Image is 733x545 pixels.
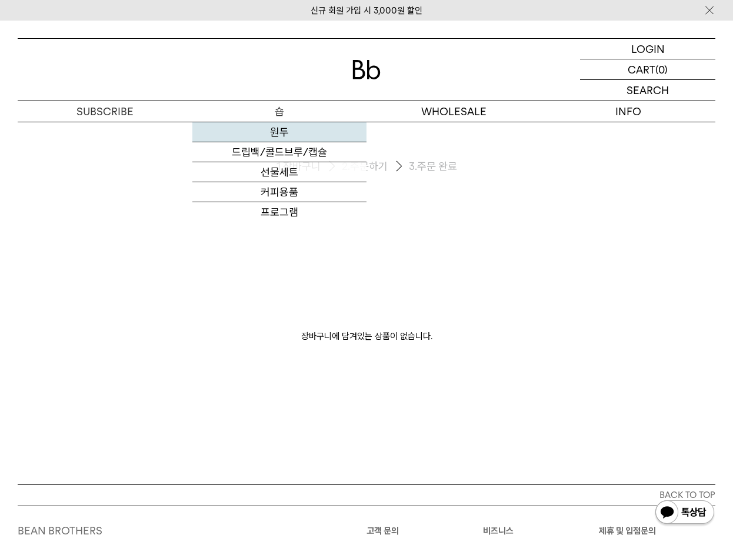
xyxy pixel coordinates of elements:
[580,59,715,80] a: CART (0)
[192,162,367,182] a: 선물세트
[655,59,668,79] p: (0)
[599,524,715,538] p: 제휴 및 입점문의
[541,101,716,122] p: INFO
[631,39,665,59] p: LOGIN
[192,182,367,202] a: 커피용품
[409,159,417,173] span: 3.
[18,101,192,122] a: SUBSCRIBE
[409,159,457,173] li: 주문 완료
[627,80,669,101] p: SEARCH
[483,524,599,538] p: 비즈니스
[18,524,102,537] a: BEAN BROTHERS
[366,101,541,122] p: WHOLESALE
[580,39,715,59] a: LOGIN
[352,60,381,79] img: 로고
[311,5,422,16] a: 신규 회원 가입 시 3,000원 할인
[192,101,367,122] a: 숍
[366,524,483,538] p: 고객 문의
[18,212,715,367] p: 장바구니에 담겨있는 상품이 없습니다.
[192,202,367,222] a: 프로그램
[18,484,715,506] button: BACK TO TOP
[192,142,367,162] a: 드립백/콜드브루/캡슐
[628,59,655,79] p: CART
[192,122,367,142] a: 원두
[342,157,409,176] li: 주문하기
[654,499,715,527] img: 카카오톡 채널 1:1 채팅 버튼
